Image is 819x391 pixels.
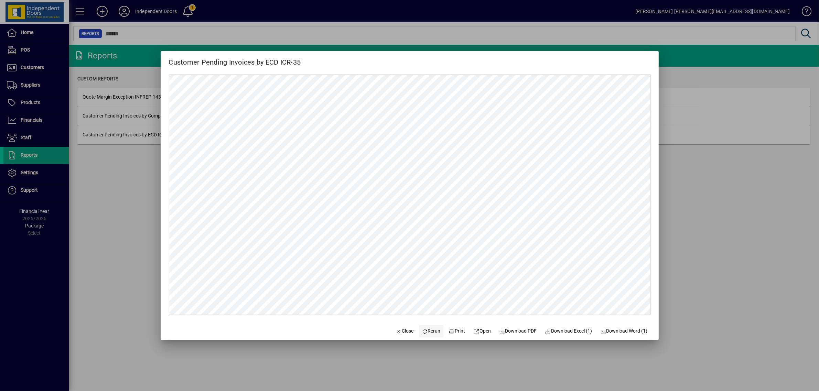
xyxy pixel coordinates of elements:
[393,325,417,337] button: Close
[471,325,494,337] a: Open
[542,325,595,337] button: Download Excel (1)
[600,327,648,335] span: Download Word (1)
[496,325,540,337] a: Download PDF
[545,327,592,335] span: Download Excel (1)
[422,327,441,335] span: Rerun
[474,327,491,335] span: Open
[446,325,468,337] button: Print
[449,327,465,335] span: Print
[396,327,414,335] span: Close
[597,325,650,337] button: Download Word (1)
[499,327,537,335] span: Download PDF
[161,51,309,68] h2: Customer Pending Invoices by ECD ICR-35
